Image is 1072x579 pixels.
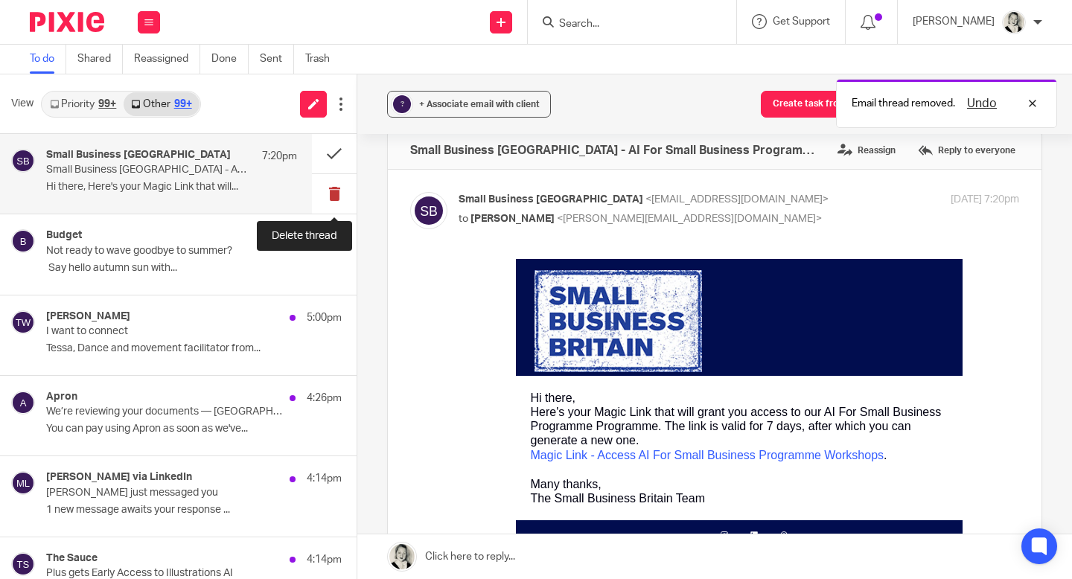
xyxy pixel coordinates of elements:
img: Follow @BritainSmallBiz on Threads [322,272,329,280]
img: svg%3E [410,192,447,229]
p: 5:02pm [307,229,342,244]
a: Sent [260,45,294,74]
p: Many thanks, [72,218,489,232]
img: svg%3E [11,471,35,495]
p: 4:14pm [307,471,342,486]
span: <[EMAIL_ADDRESS][DOMAIN_NAME]> [645,194,829,205]
p: Tessa, Dance and movement facilitator from... [46,342,342,355]
img: svg%3E [11,149,35,173]
span: View [11,96,33,112]
p: Not ready to wave goodbye to summer? [46,245,283,257]
img: svg%3E [11,310,35,334]
a: Shared [77,45,123,74]
p: The Small Business Britain Team [72,232,489,246]
p: We’re reviewing your documents — [GEOGRAPHIC_DATA] After School Care [46,406,283,418]
a: Done [211,45,249,74]
p: 7:20pm [262,149,297,164]
a: Trash [305,45,341,74]
span: + Associate email with client [419,100,540,109]
p: Small Business [GEOGRAPHIC_DATA] - AI For Small Business Programme Magic Link [46,164,247,176]
h4: Small Business [GEOGRAPHIC_DATA] [46,149,231,161]
img: svg%3E [11,229,35,253]
p: ​ Say hello autumn sun with... [46,262,342,275]
p: Hi there, [72,132,489,146]
img: Small Business Britain [76,11,243,113]
p: You can pay using Apron as soon as we've... [46,423,342,435]
p: 5:00pm [307,310,342,325]
a: Priority99+ [42,92,124,116]
p: 1 new message awaits your response ... [46,504,342,516]
p: Email thread removed. [852,96,955,111]
span: <[PERSON_NAME][EMAIL_ADDRESS][DOMAIN_NAME]> [557,214,822,224]
button: ? + Associate email with client [387,91,551,118]
div: 99+ [174,99,192,109]
h4: [PERSON_NAME] via LinkedIn [46,471,192,484]
p: [DATE] 7:20pm [951,192,1019,208]
h4: [PERSON_NAME] [46,310,130,323]
h4: Apron [46,391,77,403]
p: 4:26pm [307,391,342,406]
a: Magic Link - Access AI For Small Business Programme Workshops [72,190,426,202]
p: 4:14pm [307,552,342,567]
p: [PERSON_NAME] just messaged you [46,487,283,499]
span: to [459,214,468,224]
a: To do [30,45,66,74]
p: Here's your Magic Link that will grant you access to our AI For Small Business Programme Programm... [72,146,489,189]
h4: Budget [46,229,82,242]
p: I want to connect [46,325,283,338]
img: Pixie [30,12,104,32]
button: Undo [963,95,1001,112]
a: Other99+ [124,92,199,116]
span: Small Business [GEOGRAPHIC_DATA] [459,194,643,205]
h4: Small Business [GEOGRAPHIC_DATA] - AI For Small Business Programme Magic Link [410,143,819,158]
h4: The Sauce [46,552,98,565]
a: Reassigned [134,45,200,74]
img: Small Business Britain on Instagram [262,272,269,280]
p: . [72,189,489,203]
label: Reply to everyone [914,139,1019,161]
p: Hi there, Here's your Magic Link that will... [46,181,297,193]
img: svg%3E [11,391,35,415]
img: svg%3E [11,552,35,576]
div: 99+ [98,99,116,109]
label: Reassign [834,139,899,161]
img: Small Business Britain on LinkedIn [292,272,299,280]
div: ? [393,95,411,113]
span: [PERSON_NAME] [470,214,555,224]
img: DA590EE6-2184-4DF2-A25D-D99FB904303F_1_201_a.jpeg [1002,10,1026,34]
